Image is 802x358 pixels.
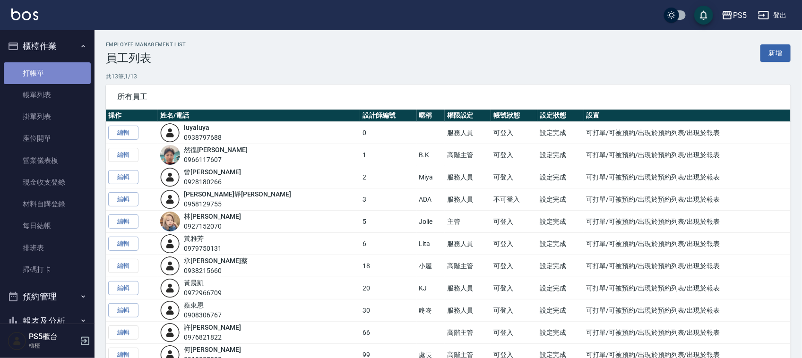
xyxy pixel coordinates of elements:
a: 曾[PERSON_NAME] [184,168,241,176]
td: 可打單/可被預約/出現於預約列表/出現於報表 [584,188,791,211]
a: 許[PERSON_NAME] [184,324,241,331]
td: 可打單/可被預約/出現於預約列表/出現於報表 [584,299,791,322]
a: 編輯 [108,214,138,229]
td: 設定完成 [537,233,584,255]
a: 蔡東恩 [184,301,204,309]
img: user-login-man-human-body-mobile-person-512.png [160,234,180,254]
td: 設定完成 [537,277,584,299]
div: 0966117607 [184,155,247,165]
div: 0976821822 [184,332,241,342]
td: 服務人員 [445,122,491,144]
td: 設定完成 [537,299,584,322]
td: 咚咚 [417,299,445,322]
td: 5 [360,211,416,233]
td: 可打單/可被預約/出現於預約列表/出現於報表 [584,144,791,166]
th: 設計師編號 [360,110,416,122]
a: 現金收支登錄 [4,171,91,193]
a: 編輯 [108,170,138,185]
th: 權限設定 [445,110,491,122]
a: [PERSON_NAME]靜[PERSON_NAME] [184,190,291,198]
a: 材料自購登錄 [4,193,91,215]
div: 0927152070 [184,222,241,231]
a: luyaluya [184,124,209,131]
a: 承[PERSON_NAME]蔡 [184,257,247,264]
img: user-login-man-human-body-mobile-person-512.png [160,278,180,298]
td: 主管 [445,211,491,233]
img: user-login-man-human-body-mobile-person-512.png [160,300,180,320]
span: 所有員工 [117,92,779,102]
td: 6 [360,233,416,255]
td: 0 [360,122,416,144]
td: 可打單/可被預約/出現於預約列表/出現於報表 [584,255,791,277]
td: 小屋 [417,255,445,277]
a: 林[PERSON_NAME] [184,213,241,220]
div: 0928180266 [184,177,241,187]
button: 櫃檯作業 [4,34,91,59]
td: 可打單/可被預約/出現於預約列表/出現於報表 [584,233,791,255]
a: 帳單列表 [4,84,91,106]
td: 服務人員 [445,188,491,211]
td: 設定完成 [537,211,584,233]
p: 共 13 筆, 1 / 13 [106,72,791,81]
td: 高階主管 [445,322,491,344]
a: 排班表 [4,237,91,259]
th: 設定狀態 [537,110,584,122]
td: 可登入 [491,299,537,322]
h3: 員工列表 [106,51,186,65]
th: 操作 [106,110,158,122]
div: 0979750131 [184,244,222,254]
td: 可登入 [491,166,537,188]
a: 編輯 [108,126,138,140]
div: 0908306767 [184,310,222,320]
td: KJ [417,277,445,299]
button: 報表及分析 [4,309,91,333]
div: 0958129755 [184,199,291,209]
th: 姓名/電話 [158,110,360,122]
td: 可登入 [491,255,537,277]
img: user-login-man-human-body-mobile-person-512.png [160,323,180,342]
td: 20 [360,277,416,299]
td: 30 [360,299,416,322]
td: Lita [417,233,445,255]
td: 設定完成 [537,188,584,211]
a: 黃晨凱 [184,279,204,287]
a: 座位開單 [4,128,91,149]
p: 櫃檯 [29,341,77,350]
a: 然徨[PERSON_NAME] [184,146,247,153]
div: 0938215660 [184,266,247,276]
th: 設置 [584,110,791,122]
td: 不可登入 [491,188,537,211]
a: 編輯 [108,237,138,251]
div: 0972966709 [184,288,222,298]
td: 1 [360,144,416,166]
a: 掛單列表 [4,106,91,128]
button: save [694,6,713,25]
td: 可登入 [491,233,537,255]
td: ADA [417,188,445,211]
th: 帳號狀態 [491,110,537,122]
div: PS5 [733,9,747,21]
h2: Employee Management List [106,42,186,48]
a: 編輯 [108,192,138,207]
a: 黃雅芳 [184,235,204,242]
td: 服務人員 [445,299,491,322]
img: Logo [11,9,38,20]
img: Person [8,332,26,350]
td: 可登入 [491,211,537,233]
a: 打帳單 [4,62,91,84]
td: Jolie [417,211,445,233]
img: user-login-man-human-body-mobile-person-512.png [160,256,180,276]
img: avatar.jpeg [160,145,180,165]
td: 服務人員 [445,277,491,299]
td: 可登入 [491,277,537,299]
h5: PS5櫃台 [29,332,77,341]
td: 可打單/可被預約/出現於預約列表/出現於報表 [584,322,791,344]
button: 登出 [754,7,791,24]
a: 每日結帳 [4,215,91,237]
td: 66 [360,322,416,344]
button: PS5 [718,6,750,25]
td: 服務人員 [445,166,491,188]
img: user-login-man-human-body-mobile-person-512.png [160,189,180,209]
div: 0938797688 [184,133,222,143]
td: 可打單/可被預約/出現於預約列表/出現於報表 [584,166,791,188]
